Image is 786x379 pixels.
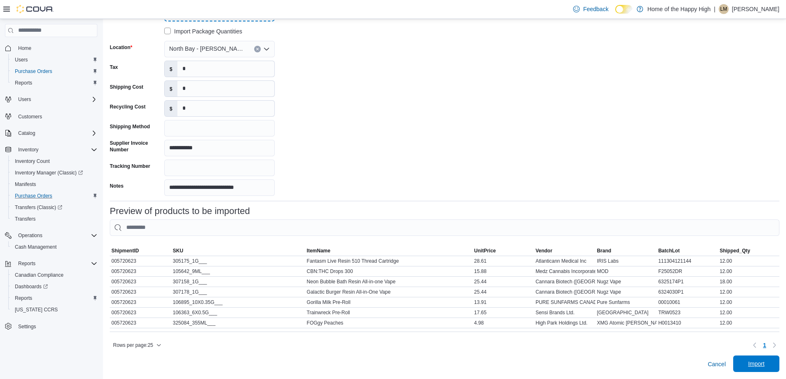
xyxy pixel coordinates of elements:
span: Shipped_Qty [720,247,750,254]
span: ShipmentID [111,247,139,254]
div: 12.00 [718,308,779,318]
div: 307158_1G___ [171,277,305,287]
div: 005720623 [110,277,171,287]
button: ItemName [305,246,472,256]
a: Reports [12,78,35,88]
button: ShipmentID [110,246,171,256]
button: Import [733,355,779,372]
a: Users [12,55,31,65]
button: Operations [2,230,101,241]
span: Import [748,360,765,368]
div: Galactic Burger Resin All-in-One Vape [305,287,472,297]
button: Brand [595,246,657,256]
span: Operations [15,231,97,240]
label: $ [165,61,177,77]
button: Shipped_Qty [718,246,779,256]
div: 6325174P1 [656,277,718,287]
a: Home [15,43,35,53]
span: Customers [15,111,97,121]
span: Transfers [15,216,35,222]
span: 1 [763,341,766,349]
div: F25052DR [656,266,718,276]
button: BatchLot [656,246,718,256]
div: Trainwreck Pre-Roll [305,308,472,318]
span: Users [15,94,97,104]
span: Reports [12,293,97,303]
span: LM [720,4,727,14]
span: Home [15,43,97,53]
div: Fantasm Live Resin 510 Thread Cartridge [305,256,472,266]
span: Users [12,55,97,65]
a: Transfers (Classic) [8,202,101,213]
div: Neon Bubble Bath Resin All-in-one Vape [305,277,472,287]
a: Dashboards [8,281,101,292]
button: Clear input [254,46,261,52]
div: 005720623 [110,266,171,276]
button: Page 1 of 1 [760,339,769,352]
div: Sensi Brands Ltd. [534,308,595,318]
span: North Bay - [PERSON_NAME] Terrace - Fire & Flower [169,44,246,54]
div: IRIS Labs [595,256,657,266]
label: Tax [110,64,118,71]
label: $ [165,81,177,97]
span: Canadian Compliance [15,272,64,278]
span: Cancel [708,360,726,368]
div: Nugz Vape [595,287,657,297]
button: Cancel [704,356,729,372]
button: Manifests [8,179,101,190]
div: 18.00 [718,277,779,287]
button: Purchase Orders [8,66,101,77]
span: Purchase Orders [12,191,97,201]
span: Reports [15,259,97,268]
div: Cannara Biotech ([GEOGRAPHIC_DATA]) Inc. [534,287,595,297]
div: 12.00 [718,318,779,328]
span: Users [15,56,28,63]
button: Rows per page:25 [110,340,165,350]
img: Cova [17,5,54,13]
div: 00010061 [656,297,718,307]
div: [GEOGRAPHIC_DATA] [595,308,657,318]
div: 105642_9ML___ [171,266,305,276]
input: Dark Mode [615,5,633,14]
label: Supplier Invoice Number [110,140,161,153]
a: Inventory Manager (Classic) [8,167,101,179]
a: Purchase Orders [12,191,56,201]
button: Reports [8,77,101,89]
div: PURE SUNFARMS CANADA CORP. [534,297,595,307]
button: Purchase Orders [8,190,101,202]
div: Medz Cannabis Incorporated [534,266,595,276]
span: Operations [18,232,42,239]
a: Inventory Count [12,156,53,166]
span: Reports [15,80,32,86]
span: Canadian Compliance [12,270,97,280]
button: Open list of options [263,46,270,52]
span: Transfers [12,214,97,224]
div: FOGgy Peaches [305,318,472,328]
div: 005720623 [110,308,171,318]
button: Previous page [750,340,760,350]
label: $ [165,101,177,116]
button: Home [2,42,101,54]
button: Inventory [2,144,101,155]
div: 25.44 [472,277,534,287]
span: [US_STATE] CCRS [15,306,58,313]
span: SKU [173,247,183,254]
button: Reports [15,259,39,268]
a: Customers [15,112,45,122]
span: Purchase Orders [15,68,52,75]
p: Home of the Happy High [647,4,710,14]
span: Feedback [583,5,608,13]
a: Transfers (Classic) [12,202,66,212]
label: Recycling Cost [110,104,146,110]
span: Rows per page : 25 [113,342,153,348]
span: Transfers (Classic) [15,204,62,211]
div: TRW0523 [656,308,718,318]
span: Reports [12,78,97,88]
span: Inventory Manager (Classic) [12,168,97,178]
button: Transfers [8,213,101,225]
span: ItemName [307,247,330,254]
span: Catalog [15,128,97,138]
div: CBN:THC Drops 300 [305,266,472,276]
div: MOD [595,266,657,276]
div: 25.44 [472,287,534,297]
